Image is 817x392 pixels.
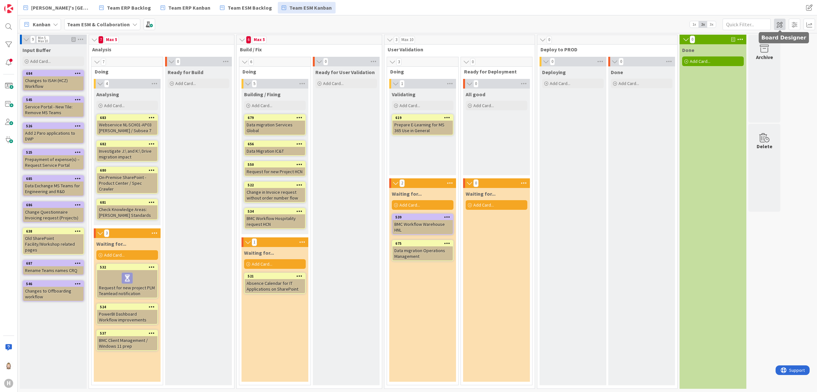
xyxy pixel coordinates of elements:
div: 682 [97,141,157,147]
a: 683Webservice NL-SCH01-AP03 [PERSON_NAME] / Subsea 7 [96,114,158,135]
span: Ready for User Validation [315,69,375,75]
a: 522Change in Invoice request without order number flow [244,182,306,203]
a: Team ERP Backlog [95,2,155,13]
div: 521 [248,274,305,278]
span: Input Buffer [22,47,51,53]
span: Validating [392,91,416,98]
div: Changes to ISAH (HCZ) Workflow [23,76,83,90]
span: Deploying [542,69,566,75]
div: 679Data migration Services Global [245,115,305,135]
div: 680On-Premise SharePoint - Product Center / Spec Crawler [97,167,157,193]
a: 546Changes to Offboarding workflow [22,280,84,302]
div: 682 [100,142,157,146]
div: 534 [248,209,305,214]
div: 680 [100,168,157,173]
div: 675 [395,241,453,246]
div: 521 [245,273,305,279]
div: 534 [245,209,305,214]
span: 1 [400,80,405,88]
div: 684 [26,71,83,76]
div: Old SharePoint Facility/Workshop related pages [23,234,83,254]
div: Request for new Project HCN [245,167,305,176]
span: Support [13,1,29,9]
a: Team ESM Kanban [278,2,336,13]
span: Add Card... [175,81,196,86]
a: 686Change Questionnaire Invoicing request (Projects) [22,201,84,223]
div: Prepayment of expense(s) – Request Service Portal [23,155,83,169]
span: 6 [249,58,254,66]
a: 681Check Knowledge Areas: [PERSON_NAME] Standards [96,199,158,220]
div: 656 [248,142,305,146]
span: Waiting for... [96,241,126,247]
div: On-Premise SharePoint - Product Center / Spec Crawler [97,173,157,193]
div: 680 [97,167,157,173]
span: Ready for Deployment [464,68,524,75]
div: Absence Calendar for IT Applications on SharePoint [245,279,305,293]
div: 675 [392,241,453,246]
span: 7 [98,36,103,44]
div: 550 [245,162,305,167]
span: 0 [547,36,552,44]
div: Change Questionnaire Invoicing request (Projects) [23,208,83,222]
div: 532 [100,265,157,269]
a: Team ESM Backlog [216,2,276,13]
span: Doing [242,68,303,75]
div: 686 [26,203,83,207]
span: Add Card... [104,252,125,258]
div: Check Knowledge Areas: [PERSON_NAME] Standards [97,205,157,219]
span: 6 [246,36,251,44]
div: Changes to Offboarding workflow [23,287,83,301]
div: 525 [26,150,83,155]
a: 638Old SharePoint Facility/Workshop related pages [22,228,84,255]
div: 686 [23,202,83,208]
span: Team ERP Backlog [107,4,151,12]
div: Data Migration IC&T [245,147,305,155]
div: 685 [26,176,83,181]
div: 539 [392,214,453,220]
div: Data Exchange MS Teams for Engineering and R&D [23,182,83,196]
div: 526 [23,123,83,129]
div: Max 10 [38,39,48,43]
span: Waiting for... [392,191,422,197]
div: 522Change in Invoice request without order number flow [245,182,305,202]
div: 638 [23,228,83,234]
div: H [4,379,13,388]
div: 546Changes to Offboarding workflow [23,281,83,301]
div: 532 [97,264,157,270]
span: 5 [252,80,257,88]
div: 525Prepayment of expense(s) – Request Service Portal [23,149,83,169]
div: 550 [248,162,305,167]
a: 684Changes to ISAH (HCZ) Workflow [22,70,84,91]
a: 534BMC Workflow Hospitality request HCN [244,208,306,229]
span: 3 [394,36,399,44]
span: 0 [473,80,479,88]
div: 525 [23,149,83,155]
div: Max 5 [254,38,265,41]
a: 537BMC Client Management / Windows 11 prep [96,330,158,351]
div: 546 [26,282,83,286]
a: 680On-Premise SharePoint - Product Center / Spec Crawler [96,167,158,194]
div: 681 [100,200,157,205]
div: 522 [245,182,305,188]
div: Rename Teams names CRQ [23,266,83,275]
span: Build / Fix [240,46,374,53]
div: Investigate J:\ and K:\ Drive migration impact [97,147,157,161]
div: 537 [97,330,157,336]
a: 532Request for new project PLM Teamlead notification [96,264,158,298]
div: Prepare E-Learning for MS 365 Use in General [392,121,453,135]
span: 3x [707,21,716,28]
div: PowerBI Dashboard Workflow improvements [97,310,157,324]
a: 685Data Exchange MS Teams for Engineering and R&D [22,175,84,196]
div: 532Request for new project PLM Teamlead notification [97,264,157,298]
div: 656Data Migration IC&T [245,141,305,155]
div: 638 [26,229,83,234]
div: 683 [97,115,157,121]
b: Team ESM & Collaboration [67,21,130,28]
span: 0 [175,58,180,65]
div: 681Check Knowledge Areas: [PERSON_NAME] Standards [97,200,157,219]
div: 683Webservice NL-SCH01-AP03 [PERSON_NAME] / Subsea 7 [97,115,157,135]
span: 3 [396,58,401,66]
span: 0 [550,58,555,65]
div: Change in Invoice request without order number flow [245,188,305,202]
span: 4 [104,80,109,88]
